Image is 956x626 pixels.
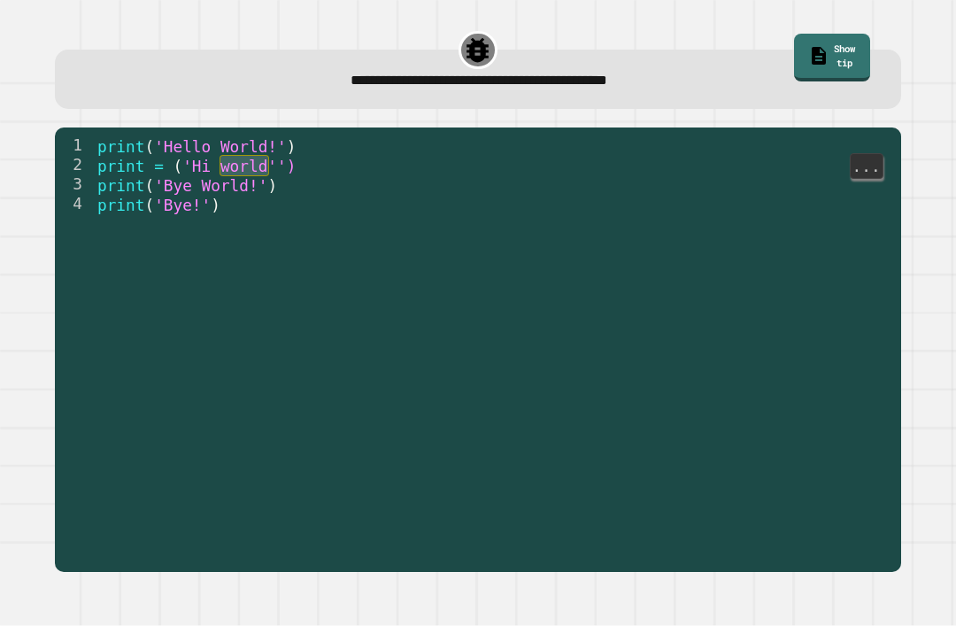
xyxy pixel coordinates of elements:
[145,138,155,156] span: (
[155,138,288,156] span: 'Hello World!'
[145,177,155,195] span: (
[155,158,165,175] span: =
[268,177,278,195] span: )
[55,195,94,214] div: 4
[794,34,870,81] a: Show tip
[55,175,94,195] div: 3
[55,136,94,156] div: 1
[97,197,144,214] span: print
[851,156,883,177] span: ...
[55,156,94,175] div: 2
[173,158,183,175] span: (
[97,158,144,175] span: print
[212,197,221,214] span: )
[183,158,297,175] span: 'Hi world'')
[155,197,212,214] span: 'Bye!'
[97,177,144,195] span: print
[287,138,297,156] span: )
[97,138,144,156] span: print
[145,197,155,214] span: (
[155,177,268,195] span: 'Bye World!'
